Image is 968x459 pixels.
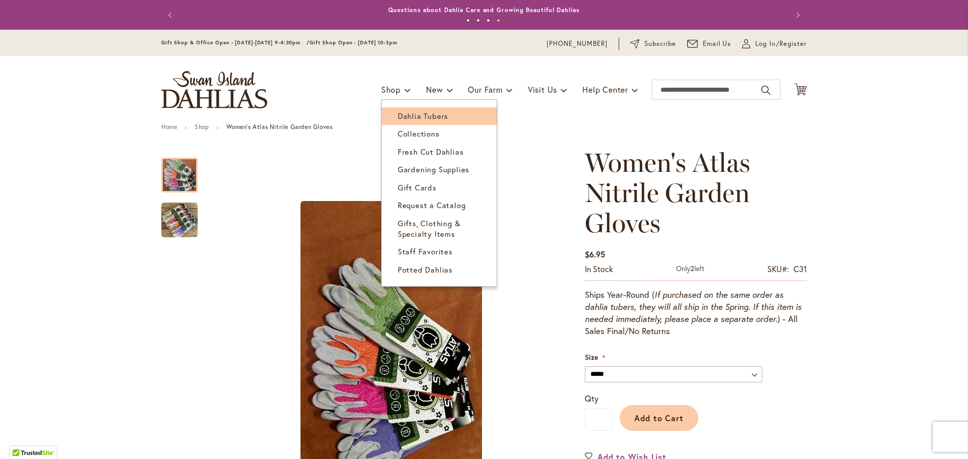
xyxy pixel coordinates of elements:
[426,84,443,95] span: New
[161,192,198,237] div: Women's Atlas Nitrile Gloves in 4 sizes
[398,128,440,139] span: Collections
[767,264,789,274] strong: SKU
[690,264,694,273] strong: 2
[547,39,608,49] a: [PHONE_NUMBER]
[195,123,209,130] a: Shop
[582,84,628,95] span: Help Center
[398,246,453,256] span: Staff Favorites
[585,264,613,275] div: Availability
[585,289,807,337] p: Ships Year-Round ( ) - All Sales Final/No Returns
[468,84,502,95] span: Our Farm
[528,84,557,95] span: Visit Us
[161,123,177,130] a: Home
[786,5,807,25] button: Next
[398,111,448,121] span: Dahlia Tubers
[161,202,198,238] img: Women's Atlas Nitrile Gloves in 4 sizes
[388,6,579,14] a: Questions about Dahlia Care and Growing Beautiful Dahlias
[497,19,500,22] button: 4 of 4
[476,19,480,22] button: 2 of 4
[8,423,36,451] iframe: Launch Accessibility Center
[585,289,802,324] i: If purchased on the same order as dahlia tubers, they will all ship in the Spring. If this item i...
[466,19,470,22] button: 1 of 4
[161,71,267,108] a: store logo
[381,84,401,95] span: Shop
[226,123,332,130] strong: Women's Atlas Nitrile Garden Gloves
[585,147,750,239] span: Women's Atlas Nitrile Garden Gloves
[644,39,676,49] span: Subscribe
[398,265,453,275] span: Potted Dahlias
[676,264,704,275] div: Qty
[398,147,464,157] span: Fresh Cut Dahlias
[630,39,676,49] a: Subscribe
[585,352,598,362] span: Size
[742,39,807,49] a: Log In/Register
[585,249,605,259] span: $6.95
[161,39,310,46] span: Gift Shop & Office Open - [DATE]-[DATE] 9-4:30pm /
[634,413,684,423] span: Add to Cart
[585,393,598,404] span: Qty
[703,39,732,49] span: Email Us
[398,164,469,174] span: Gardening Supplies
[487,19,490,22] button: 3 of 4
[755,39,807,49] span: Log In/Register
[310,39,397,46] span: Gift Shop Open - [DATE] 10-3pm
[620,405,698,431] button: Add to Cart
[398,218,461,239] span: Gifts, Clothing & Specialty Items
[398,200,466,210] span: Request a Catalog
[382,179,497,196] a: Gift Cards
[794,264,807,275] div: C31
[687,39,732,49] a: Email Us
[161,5,181,25] button: Previous
[585,264,613,274] span: In stock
